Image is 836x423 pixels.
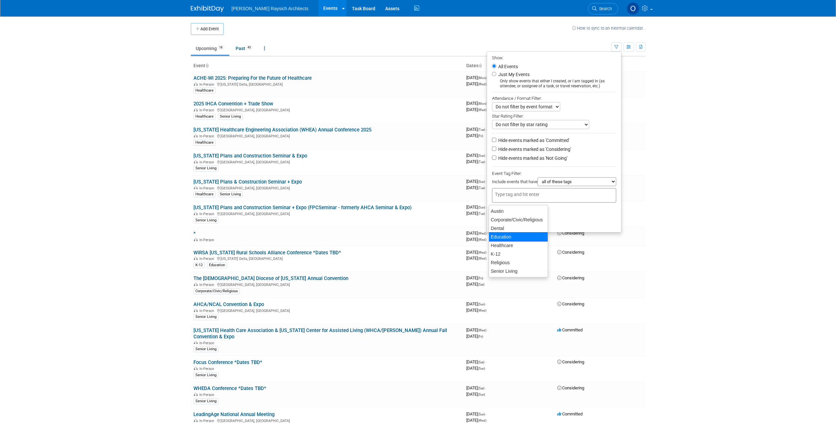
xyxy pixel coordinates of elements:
img: In-Person Event [194,82,198,86]
div: Event Tag Filter: [492,170,616,177]
div: Senior Living [193,398,218,404]
div: Only show events that either I created, or I am tagged in (as attendee, or assignee of a task, or... [492,79,616,89]
span: (Tue) [478,160,485,164]
a: The [DEMOGRAPHIC_DATA] Diocese of [US_STATE] Annual Convention [193,275,348,281]
div: Star Rating Filter: [492,111,616,120]
input: Type tag and hit enter [495,191,548,198]
span: [DATE] [466,411,487,416]
span: In-Person [199,160,216,164]
a: Upcoming18 [191,42,229,55]
span: (Sun) [478,154,485,157]
span: [DATE] [466,127,487,132]
span: (Tue) [478,212,485,215]
div: Austin [489,207,548,215]
div: Corporate/Civic/Religious [489,215,548,224]
div: Corporate/Civic/Religious [193,288,240,294]
div: [GEOGRAPHIC_DATA], [GEOGRAPHIC_DATA] [193,418,461,423]
span: (Sat) [478,360,484,364]
span: (Mon) [478,102,486,105]
span: (Sun) [478,180,485,183]
a: Focus Conference *Dates TBD* [193,359,262,365]
img: In-Person Event [194,108,198,111]
a: How to sync to an external calendar... [572,26,646,31]
div: Senior Living [193,217,218,223]
span: In-Person [199,393,216,397]
button: Add Event [191,23,224,35]
a: [US_STATE] Plans and Construction Seminar + Expo (FPCSeminar - formerly AHCA Seminar & Expo) [193,205,412,211]
span: [PERSON_NAME] Raysich Architects [232,6,308,11]
span: - [485,359,486,364]
div: [GEOGRAPHIC_DATA], [GEOGRAPHIC_DATA] [193,185,461,190]
div: Religious [489,258,548,267]
img: In-Person Event [194,419,198,422]
span: Committed [557,327,583,332]
div: Attendance / Format Filter: [492,95,616,102]
span: In-Person [199,108,216,112]
div: Dental [489,224,548,233]
span: In-Person [199,341,216,345]
span: [DATE] [466,392,485,397]
span: [DATE] [466,81,486,86]
a: [US_STATE] Plans & Construction Seminar + Expo [193,179,302,185]
span: Considering [557,275,584,280]
label: Hide events marked as 'Committed' [497,137,569,144]
span: Committed [557,411,583,416]
span: Considering [557,250,584,255]
span: [DATE] [466,159,485,164]
img: In-Person Event [194,341,198,344]
div: Healthcare [193,140,216,146]
span: 18 [217,45,224,50]
span: [DATE] [466,133,483,138]
a: WHEDA Conference *Dates TBD* [193,385,266,391]
span: [DATE] [466,211,485,216]
span: [DATE] [466,256,486,261]
div: K-12 [489,250,548,258]
a: LeadingAge National Annual Meeting [193,411,274,417]
span: [DATE] [466,153,487,158]
img: In-Person Event [194,393,198,396]
span: [DATE] [466,366,485,371]
span: - [487,327,488,332]
label: Hide events marked as 'Considering' [497,146,571,153]
span: Considering [557,385,584,390]
div: Senior Living [193,346,218,352]
span: Considering [557,359,584,364]
span: [DATE] [466,185,485,190]
span: In-Person [199,367,216,371]
div: [GEOGRAPHIC_DATA], [GEOGRAPHIC_DATA] [193,159,461,164]
span: (Wed) [478,232,486,235]
a: Sort by Start Date [478,63,482,68]
div: Senior Living [218,191,243,197]
img: In-Person Event [194,134,198,137]
span: (Fri) [478,335,483,338]
div: [GEOGRAPHIC_DATA], [GEOGRAPHIC_DATA] [193,133,461,138]
div: Healthcare [489,241,548,250]
span: In-Person [199,309,216,313]
span: [DATE] [466,107,486,112]
span: [DATE] [466,179,487,184]
span: [DATE] [466,327,488,332]
div: [GEOGRAPHIC_DATA], [GEOGRAPHIC_DATA] [193,107,461,112]
img: In-Person Event [194,367,198,370]
span: - [486,301,487,306]
img: In-Person Event [194,212,198,215]
span: Considering [557,301,584,306]
span: In-Person [199,186,216,190]
span: 45 [245,45,253,50]
div: [US_STATE] Dells, [GEOGRAPHIC_DATA] [193,256,461,261]
span: [DATE] [466,282,484,287]
span: (Sun) [478,393,485,396]
span: In-Person [199,212,216,216]
a: [US_STATE] Plans and Construction Seminar & Expo [193,153,307,159]
span: [DATE] [466,205,487,210]
div: Senior Living [193,165,218,171]
img: Oscar Sprangers [627,2,639,15]
span: - [484,275,485,280]
span: [DATE] [466,359,486,364]
span: [DATE] [466,308,486,313]
span: [DATE] [466,301,487,306]
a: ACHE-WI 2025: Preparing For the Future of Healthcare [193,75,312,81]
span: (Wed) [478,328,486,332]
div: [GEOGRAPHIC_DATA], [GEOGRAPHIC_DATA] [193,308,461,313]
div: Show: [492,53,616,62]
